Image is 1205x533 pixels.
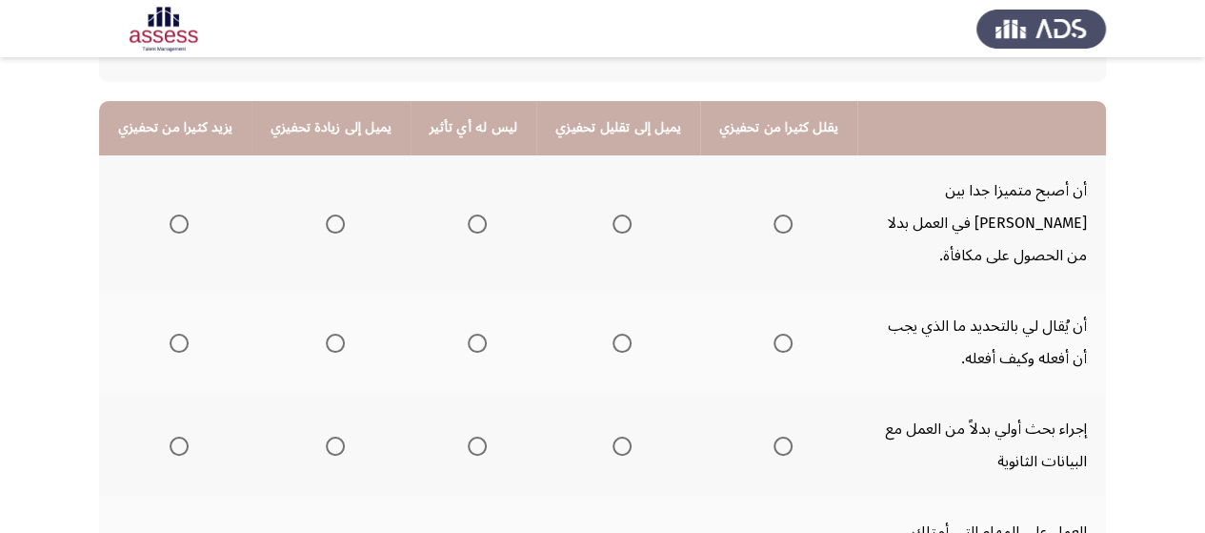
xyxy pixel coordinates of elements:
[700,101,857,155] th: يقلل كثيرا من تحفيزي
[766,207,793,239] mat-radio-group: Select an option
[162,207,189,239] mat-radio-group: Select an option
[605,429,632,461] mat-radio-group: Select an option
[536,101,700,155] th: يميل إلى تقليل تحفيزي
[411,101,536,155] th: ليس له أي تأثير
[318,326,345,359] mat-radio-group: Select an option
[251,101,411,155] th: يميل إلى زيادة تحفيزي
[99,2,229,55] img: Assessment logo of Motivation Assessment
[976,2,1106,55] img: Assess Talent Management logo
[766,326,793,359] mat-radio-group: Select an option
[162,429,189,461] mat-radio-group: Select an option
[460,207,487,239] mat-radio-group: Select an option
[605,207,632,239] mat-radio-group: Select an option
[318,207,345,239] mat-radio-group: Select an option
[766,429,793,461] mat-radio-group: Select an option
[162,326,189,359] mat-radio-group: Select an option
[605,326,632,359] mat-radio-group: Select an option
[857,155,1106,291] td: أن أصبح متميزا جدا بين [PERSON_NAME] في العمل بدلا من الحصول على مكافأة.
[460,429,487,461] mat-radio-group: Select an option
[857,291,1106,394] td: أن يُقال لي بالتحديد ما الذي يجب أن أفعله وكيف أفعله.
[460,326,487,359] mat-radio-group: Select an option
[99,101,251,155] th: يزيد كثيرا من تحفيزي
[318,429,345,461] mat-radio-group: Select an option
[857,394,1106,497] td: إجراء بحث أولي بدلاً من العمل مع البيانات الثانوية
